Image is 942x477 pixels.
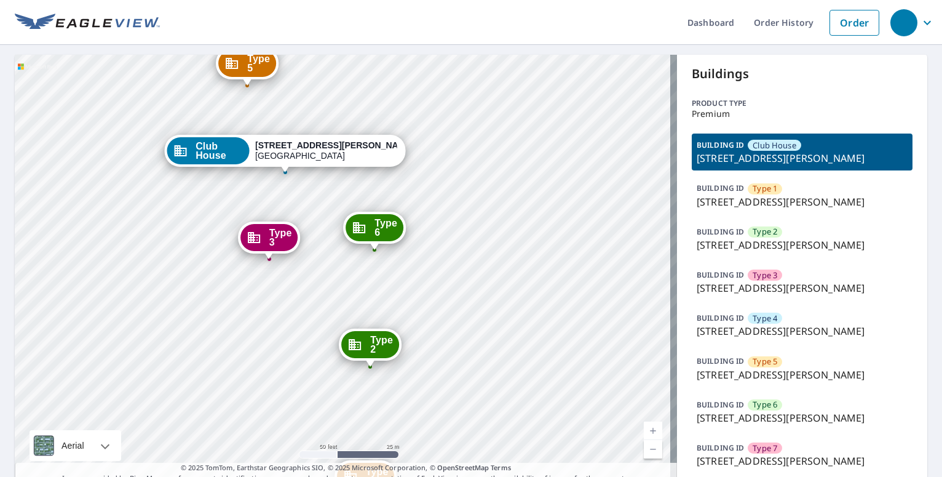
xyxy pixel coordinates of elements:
span: Club House [753,140,796,151]
p: Premium [692,109,912,119]
span: Type 2 [370,335,393,354]
a: Current Level 19, Zoom In [644,422,662,440]
p: Product type [692,98,912,109]
span: Type 4 [753,313,777,324]
span: Club House [196,142,243,160]
strong: [STREET_ADDRESS][PERSON_NAME] [255,140,414,150]
span: Type 6 [374,218,397,237]
p: BUILDING ID [697,226,744,237]
a: Terms [491,463,511,472]
p: BUILDING ID [697,270,744,280]
p: [STREET_ADDRESS][PERSON_NAME] [697,194,908,209]
span: Type 3 [269,228,292,247]
p: [STREET_ADDRESS][PERSON_NAME] [697,151,908,166]
span: Type 7 [753,443,777,454]
div: Aerial [58,430,88,461]
div: Dropped pin, building Club House, Commercial property, 5920 Vermillion St Fort Worth, TX 76119 [164,135,406,173]
div: Dropped pin, building Type 3, Commercial property, 6000 Vermillion St Fort Worth, TX 76119 [238,222,301,260]
p: BUILDING ID [697,313,744,323]
p: [STREET_ADDRESS][PERSON_NAME] [697,367,908,382]
p: [STREET_ADDRESS][PERSON_NAME] [697,238,908,252]
p: BUILDING ID [697,140,744,150]
p: BUILDING ID [697,183,744,193]
p: BUILDING ID [697,443,744,453]
span: Type 2 [753,226,777,238]
p: [STREET_ADDRESS][PERSON_NAME] [697,411,908,425]
a: Current Level 19, Zoom Out [644,440,662,459]
p: [STREET_ADDRESS][PERSON_NAME] [697,324,908,339]
span: Type 3 [753,270,777,281]
span: Type 6 [753,399,777,411]
span: Type 1 [753,183,777,194]
a: Order [829,10,879,36]
p: BUILDING ID [697,356,744,366]
div: Dropped pin, building Type 6, Commercial property, 6001 Vermillion St Fort Worth, TX 76119 [343,212,406,250]
a: OpenStreetMap [437,463,489,472]
div: Dropped pin, building Type 5, Commercial property, 5912 Vermillion St Fort Worth, TX 76119 [216,47,279,86]
p: [STREET_ADDRESS][PERSON_NAME] [697,454,908,468]
img: EV Logo [15,14,160,32]
div: [GEOGRAPHIC_DATA] [255,140,397,161]
p: [STREET_ADDRESS][PERSON_NAME] [697,281,908,295]
div: Aerial [30,430,121,461]
span: © 2025 TomTom, Earthstar Geographics SIO, © 2025 Microsoft Corporation, © [181,463,511,473]
div: Dropped pin, building Type 2, Commercial property, 6005 Vermillion St Fort Worth, TX 76119 [339,329,402,367]
p: Buildings [692,65,912,83]
span: Type 5 [247,54,270,73]
span: Type 5 [753,356,777,367]
p: BUILDING ID [697,399,744,410]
